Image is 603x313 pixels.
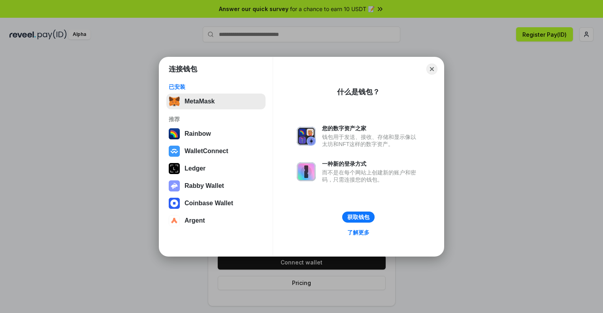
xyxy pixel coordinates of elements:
div: Argent [185,217,205,224]
div: 了解更多 [347,229,369,236]
a: 了解更多 [343,227,374,238]
button: Rabby Wallet [166,178,266,194]
div: Ledger [185,165,205,172]
div: MetaMask [185,98,215,105]
div: 而不是在每个网站上创建新的账户和密码，只需连接您的钱包。 [322,169,420,183]
button: 获取钱包 [342,212,375,223]
div: 推荐 [169,116,263,123]
img: svg+xml,%3Csvg%20width%3D%2228%22%20height%3D%2228%22%20viewBox%3D%220%200%2028%2028%22%20fill%3D... [169,198,180,209]
button: MetaMask [166,94,266,109]
img: svg+xml,%3Csvg%20xmlns%3D%22http%3A%2F%2Fwww.w3.org%2F2000%2Fsvg%22%20width%3D%2228%22%20height%3... [169,163,180,174]
div: WalletConnect [185,148,228,155]
h1: 连接钱包 [169,64,197,74]
button: Coinbase Wallet [166,195,266,211]
img: svg+xml,%3Csvg%20xmlns%3D%22http%3A%2F%2Fwww.w3.org%2F2000%2Fsvg%22%20fill%3D%22none%22%20viewBox... [169,180,180,191]
img: svg+xml,%3Csvg%20fill%3D%22none%22%20height%3D%2233%22%20viewBox%3D%220%200%2035%2033%22%20width%... [169,96,180,107]
img: svg+xml,%3Csvg%20width%3D%2228%22%20height%3D%2228%22%20viewBox%3D%220%200%2028%2028%22%20fill%3D... [169,215,180,226]
button: Ledger [166,161,266,176]
img: svg+xml,%3Csvg%20width%3D%2228%22%20height%3D%2228%22%20viewBox%3D%220%200%2028%2028%22%20fill%3D... [169,146,180,157]
button: Argent [166,213,266,229]
button: WalletConnect [166,143,266,159]
div: 一种新的登录方式 [322,160,420,167]
button: Rainbow [166,126,266,142]
div: Coinbase Wallet [185,200,233,207]
img: svg+xml,%3Csvg%20xmlns%3D%22http%3A%2F%2Fwww.w3.org%2F2000%2Fsvg%22%20fill%3D%22none%22%20viewBox... [297,127,316,146]
div: 获取钱包 [347,214,369,221]
button: Close [426,64,437,75]
img: svg+xml,%3Csvg%20width%3D%22120%22%20height%3D%22120%22%20viewBox%3D%220%200%20120%20120%22%20fil... [169,128,180,139]
div: 已安装 [169,83,263,90]
div: Rabby Wallet [185,182,224,189]
div: Rainbow [185,130,211,137]
div: 什么是钱包？ [337,87,380,97]
div: 钱包用于发送、接收、存储和显示像以太坊和NFT这样的数字资产。 [322,133,420,148]
img: svg+xml,%3Csvg%20xmlns%3D%22http%3A%2F%2Fwww.w3.org%2F2000%2Fsvg%22%20fill%3D%22none%22%20viewBox... [297,162,316,181]
div: 您的数字资产之家 [322,125,420,132]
